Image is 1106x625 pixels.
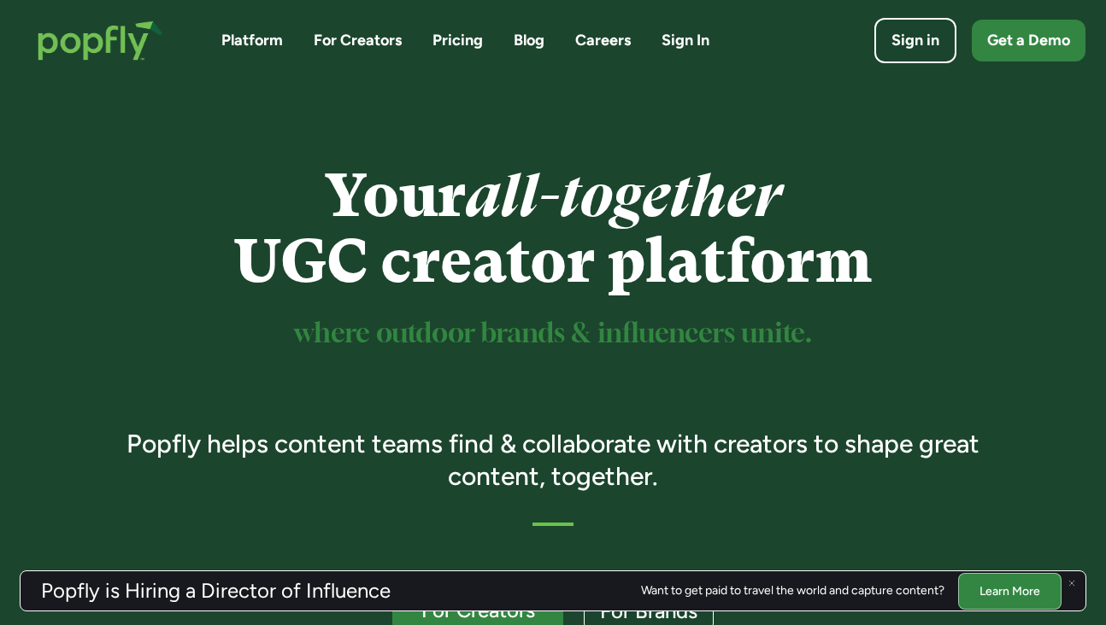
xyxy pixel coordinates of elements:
[432,30,483,51] a: Pricing
[514,30,544,51] a: Blog
[641,584,944,598] div: Want to get paid to travel the world and capture content?
[466,161,781,231] em: all-together
[294,321,812,348] sup: where outdoor brands & influencers unite.
[575,30,631,51] a: Careers
[41,581,391,601] h3: Popfly is Hiring a Director of Influence
[987,30,1070,51] div: Get a Demo
[874,18,956,63] a: Sign in
[891,30,939,51] div: Sign in
[103,428,1004,492] h3: Popfly helps content teams find & collaborate with creators to shape great content, together.
[21,3,180,78] a: home
[662,30,709,51] a: Sign In
[958,572,1062,609] a: Learn More
[103,163,1004,295] h1: Your UGC creator platform
[972,20,1085,61] a: Get a Demo
[314,30,402,51] a: For Creators
[221,30,283,51] a: Platform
